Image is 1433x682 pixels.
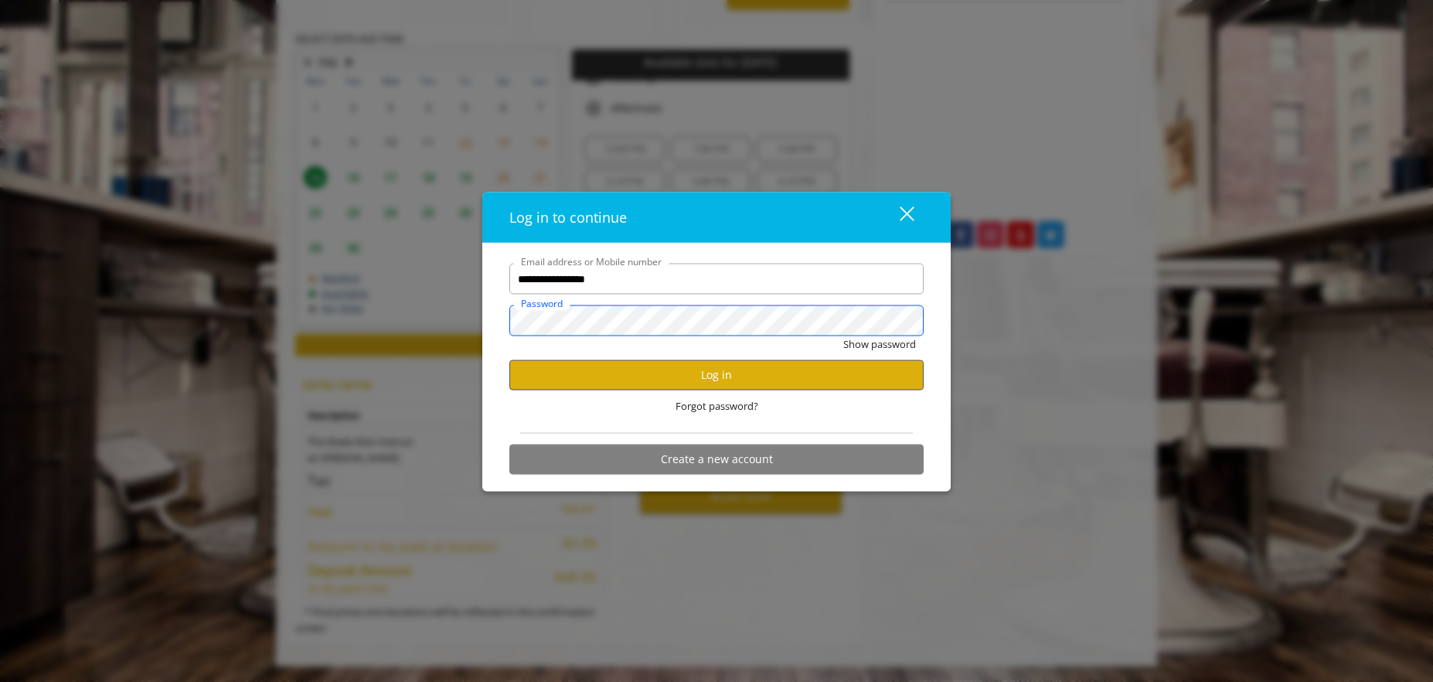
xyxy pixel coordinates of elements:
[509,264,924,295] input: Email address or Mobile number
[513,254,669,269] label: Email address or Mobile number
[509,208,627,227] span: Log in to continue
[871,201,924,233] button: close dialog
[882,206,913,229] div: close dialog
[676,397,758,414] span: Forgot password?
[843,336,916,353] button: Show password
[513,296,570,311] label: Password
[509,360,924,390] button: Log in
[509,444,924,474] button: Create a new account
[509,305,924,336] input: Password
